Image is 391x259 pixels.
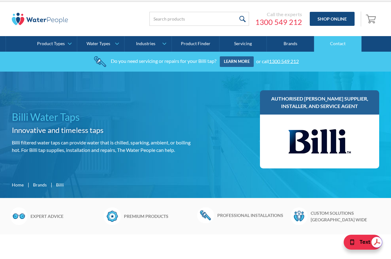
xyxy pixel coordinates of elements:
[12,125,193,136] h2: Innovative and timeless taps
[269,58,299,64] a: 1300 549 212
[266,95,373,110] h3: Authorised [PERSON_NAME] supplier, installer, and service agent
[136,41,155,46] div: Industries
[220,56,254,67] a: Learn more
[10,207,27,225] img: Glasses
[31,213,101,219] h6: Expert advice
[172,36,219,52] a: Product Finder
[364,12,379,26] a: Open empty cart
[87,41,110,46] div: Water Types
[30,36,77,52] a: Product Types
[267,36,314,52] a: Brands
[77,36,124,52] a: Water Types
[256,58,299,64] div: or call
[219,36,267,52] a: Servicing
[104,207,121,225] img: Badge
[33,181,47,188] a: Brands
[12,139,193,154] p: Billi filtered water taps can provide water that is chilled, sparking, ambient, or boiling hot. F...
[217,212,287,219] h6: Professional installations
[366,14,378,24] img: shopping cart
[125,36,172,52] a: Industries
[12,181,24,188] a: Home
[124,213,194,219] h6: Premium products
[50,181,53,188] div: |
[37,41,65,46] div: Product Types
[289,121,351,162] img: Billi
[310,12,355,26] a: Shop Online
[197,207,214,223] img: Wrench
[56,181,64,188] div: Billi
[255,11,302,17] div: Call the experts
[290,207,308,225] img: Waterpeople Symbol
[314,36,361,52] a: Contact
[341,228,391,259] iframe: podium webchat widget bubble
[111,58,216,64] div: Do you need servicing or repairs for your Billi tap?
[12,13,68,25] img: The Water People
[27,181,30,188] div: |
[149,12,249,26] input: Search products
[311,210,381,223] h6: Custom solutions [GEOGRAPHIC_DATA] wide
[12,110,193,125] h1: Billi Water Taps
[255,17,302,27] a: 1300 549 212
